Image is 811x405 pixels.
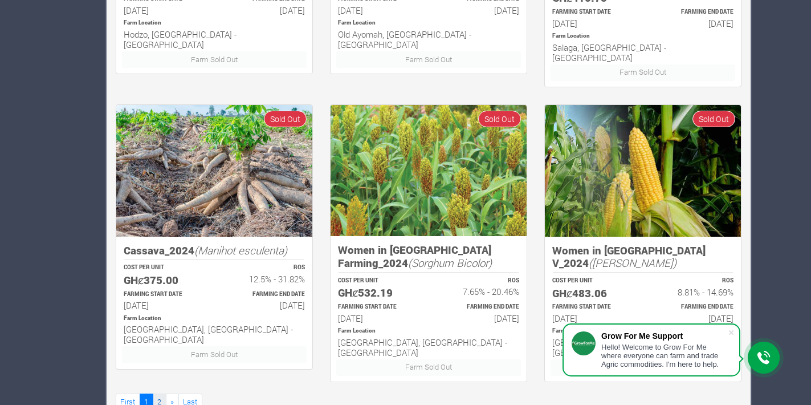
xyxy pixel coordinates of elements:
h5: GHȼ483.06 [552,287,633,300]
h6: [DATE] [124,5,204,15]
div: Grow For Me Support [601,331,728,341]
h6: [DATE] [653,313,733,323]
img: growforme image [116,105,312,237]
span: Sold Out [264,111,307,127]
h6: [DATE] [338,313,418,323]
h6: Salaga, [GEOGRAPHIC_DATA] - [GEOGRAPHIC_DATA] [552,42,733,63]
p: COST PER UNIT [124,264,204,272]
p: Estimated Farming Start Date [552,8,633,17]
h6: [DATE] [552,18,633,29]
h6: 8.81% - 14.69% [653,287,733,297]
p: Estimated Farming End Date [439,303,519,311]
p: COST PER UNIT [552,277,633,285]
p: ROS [653,277,733,285]
h6: [DATE] [439,313,519,323]
h6: [DATE] [338,5,418,15]
img: growforme image [545,105,741,237]
p: Estimated Farming End Date [225,290,305,299]
i: (Manihot esculenta) [194,243,287,257]
p: Location of Farm [338,19,519,27]
h6: [GEOGRAPHIC_DATA], [GEOGRAPHIC_DATA] - [GEOGRAPHIC_DATA] [124,324,305,345]
p: COST PER UNIT [338,277,418,285]
h6: [DATE] [225,5,305,15]
i: (Sorghum Bicolor) [408,256,492,270]
h6: [DATE] [552,313,633,323]
span: Sold Out [478,111,521,127]
h6: [GEOGRAPHIC_DATA], [GEOGRAPHIC_DATA] - [GEOGRAPHIC_DATA] [338,337,519,358]
h5: GHȼ532.19 [338,286,418,299]
p: Estimated Farming End Date [653,303,733,311]
p: Estimated Farming Start Date [124,290,204,299]
h6: [DATE] [225,300,305,310]
p: Location of Farm [552,32,733,40]
p: ROS [225,264,305,272]
h6: 12.5% - 31.82% [225,274,305,284]
h6: [DATE] [124,300,204,310]
h6: Old Ayomah, [GEOGRAPHIC_DATA] - [GEOGRAPHIC_DATA] [338,29,519,50]
h5: Women in [GEOGRAPHIC_DATA] V_2024 [552,244,733,270]
p: Estimated Farming End Date [653,8,733,17]
div: Hello! Welcome to Grow For Me where everyone can farm and trade Agric commodities. I'm here to help. [601,343,728,368]
p: Location of Farm [124,314,305,323]
p: Location of Farm [338,327,519,335]
p: Location of Farm [124,19,305,27]
p: Location of Farm [552,327,733,335]
img: growforme image [331,105,527,236]
span: Sold Out [692,111,735,127]
h5: GHȼ375.00 [124,274,204,287]
p: Estimated Farming Start Date [552,303,633,311]
h6: Hodzo, [GEOGRAPHIC_DATA] - [GEOGRAPHIC_DATA] [124,29,305,50]
h5: Women in [GEOGRAPHIC_DATA] Farming_2024 [338,244,519,269]
i: ([PERSON_NAME]) [589,256,676,270]
p: ROS [439,277,519,285]
h6: 7.65% - 20.46% [439,286,519,297]
h5: Cassava_2024 [124,244,305,257]
p: Estimated Farming Start Date [338,303,418,311]
h6: [GEOGRAPHIC_DATA], [GEOGRAPHIC_DATA] - [GEOGRAPHIC_DATA] [552,337,733,358]
h6: [DATE] [653,18,733,29]
h6: [DATE] [439,5,519,15]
